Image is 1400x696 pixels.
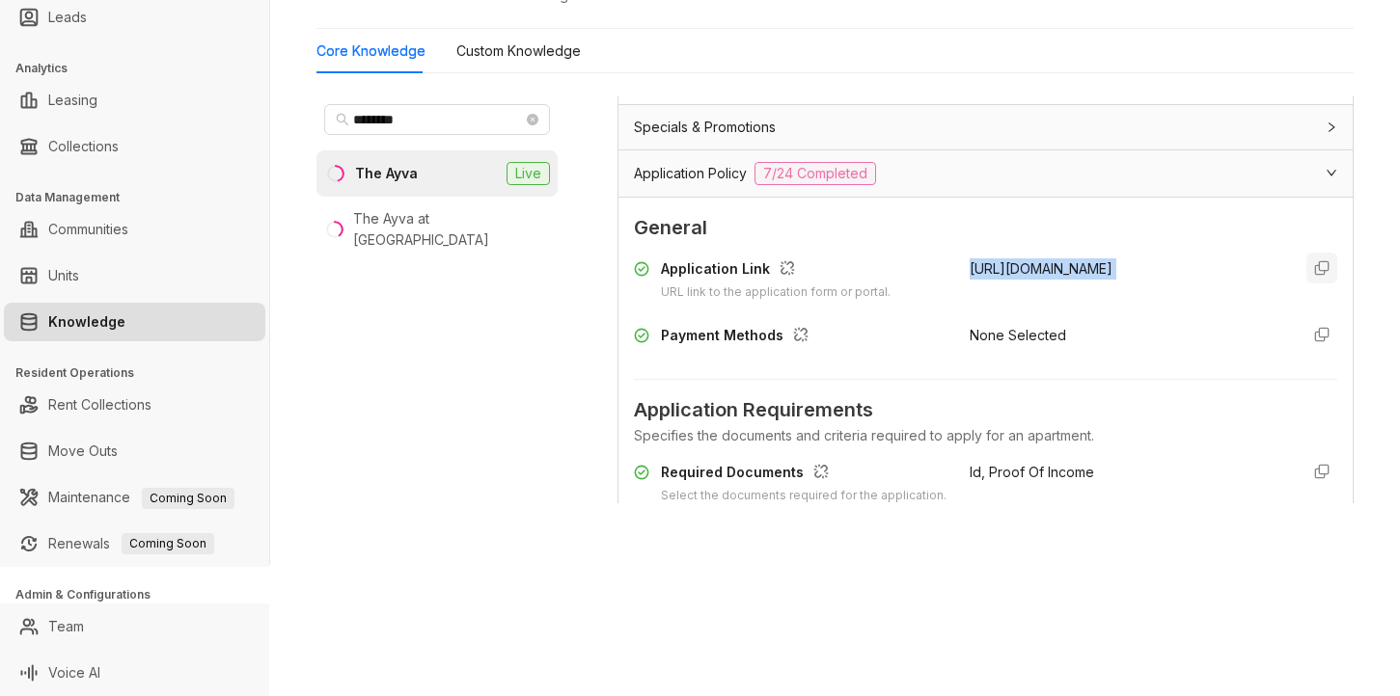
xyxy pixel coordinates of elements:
[48,386,151,424] a: Rent Collections
[4,654,265,692] li: Voice AI
[1326,167,1337,178] span: expanded
[4,303,265,341] li: Knowledge
[634,395,1337,425] span: Application Requirements
[15,60,269,77] h3: Analytics
[661,283,891,302] div: URL link to the application form or portal.
[970,260,1112,277] span: [URL][DOMAIN_NAME]
[15,586,269,603] h3: Admin & Configurations
[4,256,265,295] li: Units
[48,210,128,249] a: Communities
[15,189,269,206] h3: Data Management
[48,81,97,120] a: Leasing
[48,524,214,563] a: RenewalsComing Soon
[48,607,84,646] a: Team
[122,533,214,554] span: Coming Soon
[661,462,947,487] div: Required Documents
[4,81,265,120] li: Leasing
[316,40,425,62] div: Core Knowledge
[456,40,581,62] div: Custom Knowledge
[970,327,1066,343] span: None Selected
[661,487,947,505] div: Select the documents required for the application.
[634,163,747,184] span: Application Policy
[618,150,1353,197] div: Application Policy7/24 Completed
[507,162,550,185] span: Live
[634,213,1337,243] span: General
[48,432,118,470] a: Move Outs
[634,425,1337,446] div: Specifies the documents and criteria required to apply for an apartment.
[527,114,538,125] span: close-circle
[4,386,265,424] li: Rent Collections
[48,256,79,295] a: Units
[4,607,265,646] li: Team
[142,488,234,509] span: Coming Soon
[355,163,418,184] div: The Ayva
[48,127,119,166] a: Collections
[755,162,876,185] span: 7/24 Completed
[15,364,269,382] h3: Resident Operations
[4,478,265,517] li: Maintenance
[618,105,1353,149] div: Specials & Promotions
[4,210,265,249] li: Communities
[661,258,891,283] div: Application Link
[336,113,349,126] span: search
[4,524,265,563] li: Renewals
[4,127,265,166] li: Collections
[661,325,816,350] div: Payment Methods
[634,117,776,138] span: Specials & Promotions
[48,303,125,341] a: Knowledge
[1326,121,1337,133] span: collapsed
[4,432,265,470] li: Move Outs
[48,654,100,692] a: Voice AI
[970,464,1094,480] span: Id, Proof Of Income
[353,208,550,251] div: The Ayva at [GEOGRAPHIC_DATA]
